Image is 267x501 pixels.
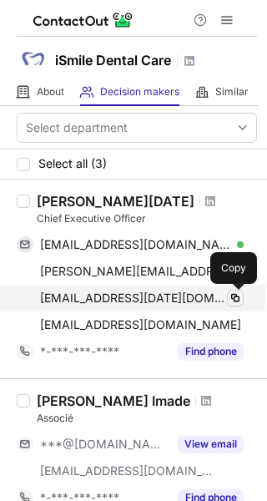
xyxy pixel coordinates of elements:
[37,85,64,99] span: About
[37,411,257,426] div: Associé
[17,41,50,74] img: 9559b094a173f0c3c7523d470f22d1bf
[38,157,107,170] span: Select all (3)
[100,85,179,99] span: Decision makers
[37,211,257,226] div: Chief Executive Officer
[178,343,244,360] button: Reveal Button
[33,10,133,30] img: ContactOut v5.3.10
[215,85,249,99] span: Similar
[40,264,231,279] span: [PERSON_NAME][EMAIL_ADDRESS][DOMAIN_NAME]
[40,237,231,252] span: [EMAIL_ADDRESS][DOMAIN_NAME]
[40,437,168,452] span: ***@[DOMAIN_NAME]
[40,463,214,478] span: [EMAIL_ADDRESS][DOMAIN_NAME]
[37,193,194,210] div: [PERSON_NAME][DATE]
[37,392,190,409] div: [PERSON_NAME] Imade
[26,119,128,136] div: Select department
[40,291,231,306] span: [EMAIL_ADDRESS][DATE][DOMAIN_NAME]
[55,50,171,70] h1: iSmile Dental Care
[40,317,241,332] span: [EMAIL_ADDRESS][DOMAIN_NAME]
[178,436,244,453] button: Reveal Button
